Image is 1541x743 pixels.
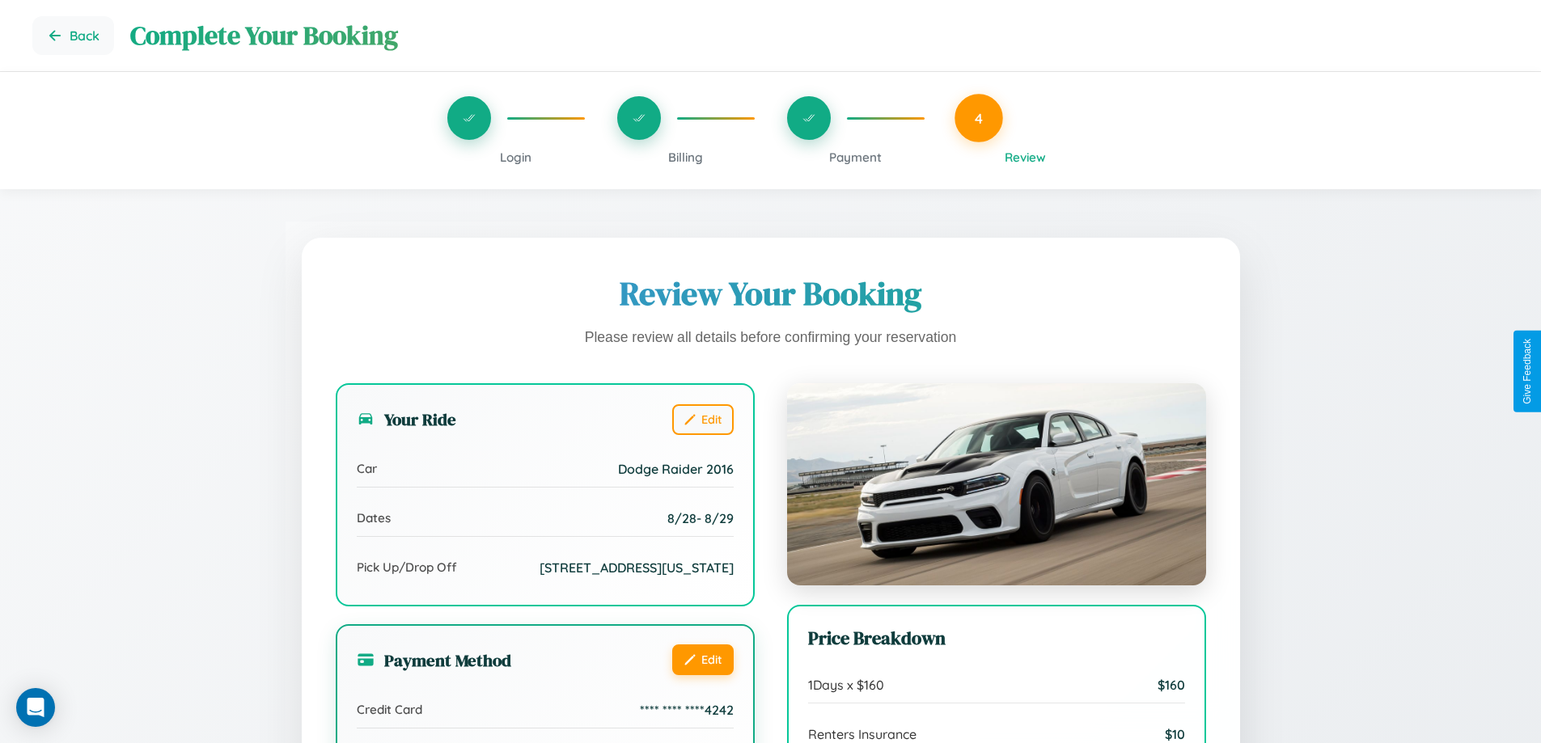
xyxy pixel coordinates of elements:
[672,404,734,435] button: Edit
[1158,677,1185,693] span: $ 160
[808,677,884,693] span: 1 Days x $ 160
[1522,339,1533,404] div: Give Feedback
[32,16,114,55] button: Go back
[808,726,917,742] span: Renters Insurance
[130,18,1509,53] h1: Complete Your Booking
[618,461,734,477] span: Dodge Raider 2016
[808,626,1185,651] h3: Price Breakdown
[500,150,531,165] span: Login
[357,510,391,526] span: Dates
[1005,150,1046,165] span: Review
[357,461,377,476] span: Car
[357,648,511,672] h3: Payment Method
[357,559,457,575] span: Pick Up/Drop Off
[16,688,55,727] div: Open Intercom Messenger
[668,150,703,165] span: Billing
[787,383,1206,585] img: Dodge Raider
[336,325,1206,351] p: Please review all details before confirming your reservation
[667,510,734,526] span: 8 / 28 - 8 / 29
[672,644,734,675] button: Edit
[540,559,734,576] span: [STREET_ADDRESS][US_STATE]
[829,150,882,165] span: Payment
[975,109,983,127] span: 4
[357,407,456,431] h3: Your Ride
[357,702,422,717] span: Credit Card
[336,272,1206,315] h1: Review Your Booking
[1165,726,1185,742] span: $ 10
